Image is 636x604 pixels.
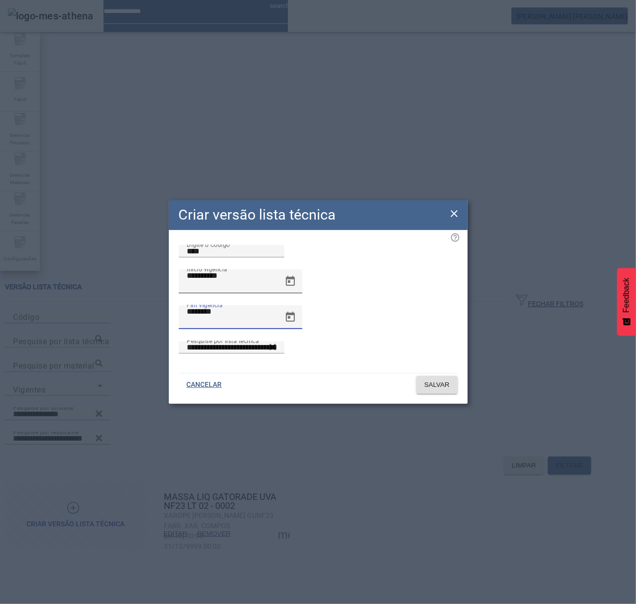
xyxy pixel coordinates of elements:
[187,265,227,272] mat-label: Início vigência
[187,337,259,344] mat-label: Pesquise por lista técnica
[622,278,631,313] span: Feedback
[179,204,336,226] h2: Criar versão lista técnica
[424,380,450,390] span: SALVAR
[416,376,458,394] button: SALVAR
[187,380,222,390] span: CANCELAR
[278,305,302,329] button: Open calendar
[187,241,230,248] mat-label: Digite o Código
[179,376,230,394] button: CANCELAR
[278,269,302,293] button: Open calendar
[617,268,636,336] button: Feedback - Mostrar pesquisa
[187,301,223,308] mat-label: Fim vigência
[187,342,276,354] input: Number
